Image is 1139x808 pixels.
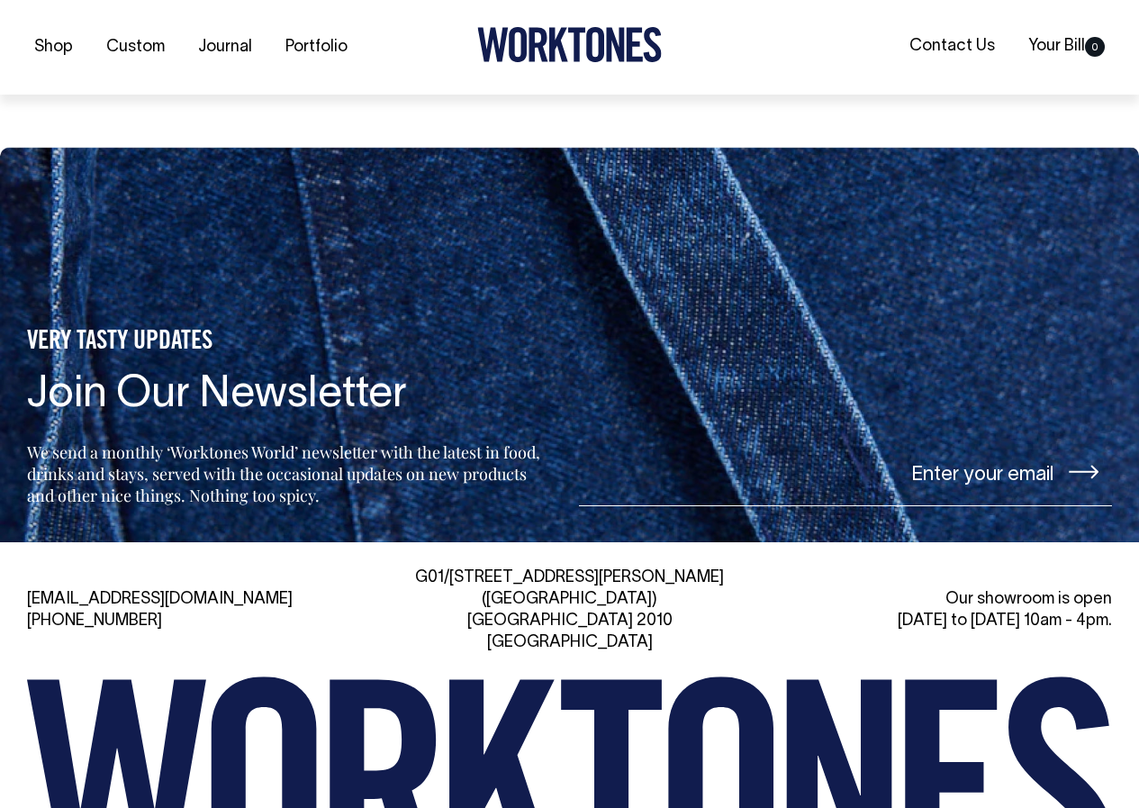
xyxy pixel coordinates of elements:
a: Shop [27,32,80,62]
div: Our showroom is open [DATE] to [DATE] 10am - 4pm. [768,589,1112,632]
a: [EMAIL_ADDRESS][DOMAIN_NAME] [27,592,293,607]
p: We send a monthly ‘Worktones World’ newsletter with the latest in food, drinks and stays, served ... [27,441,546,506]
a: Your Bill0 [1021,32,1112,61]
input: Enter your email [579,439,1113,506]
h4: Join Our Newsletter [27,372,546,420]
a: Contact Us [902,32,1002,61]
a: [PHONE_NUMBER] [27,613,162,629]
span: 0 [1085,37,1105,57]
a: Custom [99,32,172,62]
a: Journal [191,32,259,62]
a: Portfolio [278,32,355,62]
div: G01/[STREET_ADDRESS][PERSON_NAME] ([GEOGRAPHIC_DATA]) [GEOGRAPHIC_DATA] 2010 [GEOGRAPHIC_DATA] [398,567,742,654]
h5: VERY TASTY UPDATES [27,327,546,358]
